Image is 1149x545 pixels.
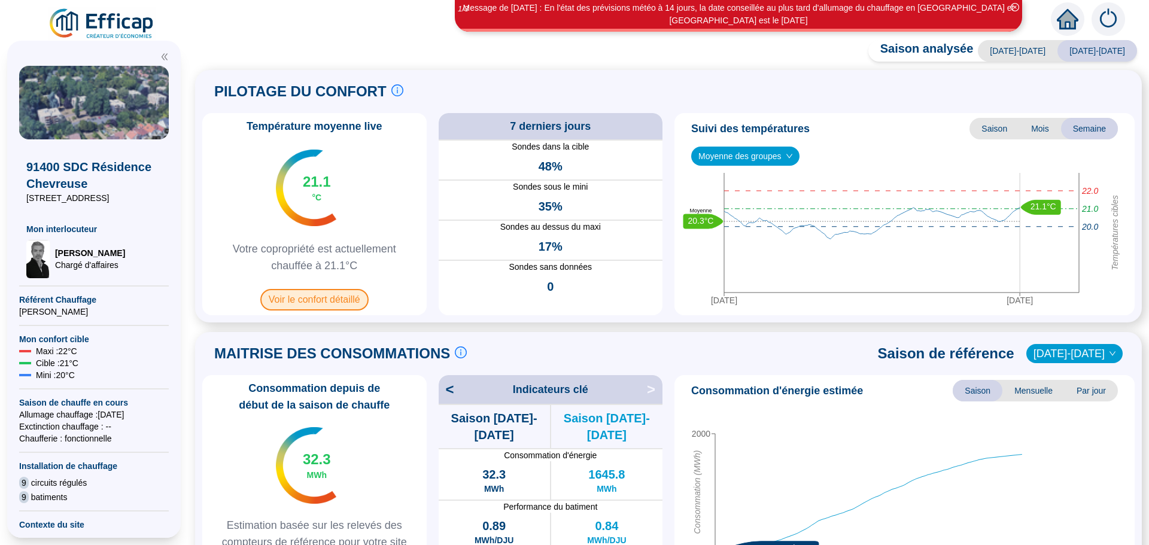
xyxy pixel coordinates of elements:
span: Indicateurs clé [513,381,588,398]
span: 0.89 [482,517,506,534]
span: 1645.8 [588,466,625,483]
span: Chaufferie : fonctionnelle [19,433,169,444]
span: close-circle [1011,3,1019,11]
tspan: [DATE] [711,296,737,305]
span: Allumage chauffage : [DATE] [19,409,169,421]
tspan: 20.0 [1081,222,1098,232]
span: Mois [1019,118,1061,139]
span: Saison [DATE]-[DATE] [551,410,662,443]
span: down [1109,350,1116,357]
span: Température moyenne live [239,118,390,135]
span: Saison de référence [878,344,1014,363]
span: Chargé d'affaires [55,259,125,271]
tspan: 21.0 [1081,204,1098,214]
span: Sondes sans données [439,261,663,273]
text: Moyenne [689,208,712,214]
span: 7 derniers jours [510,118,591,135]
span: < [439,380,454,399]
tspan: Consommation (MWh) [692,450,702,534]
span: Mini : 20 °C [36,369,75,381]
text: 21.1°C [1031,202,1056,211]
span: Sondes dans la cible [439,141,663,153]
img: indicateur températures [276,150,336,226]
span: MAITRISE DES CONSOMMATIONS [214,344,450,363]
span: Cible : 21 °C [36,357,78,369]
span: Installation de chauffage [19,460,169,472]
span: Votre copropriété est actuellement chauffée à 21.1°C [207,240,422,274]
tspan: 22.0 [1081,186,1098,196]
span: 32.3 [303,450,331,469]
img: alerts [1092,2,1125,36]
span: Saison de chauffe en cours [19,397,169,409]
span: [PERSON_NAME] [19,306,169,318]
span: Performance du batiment [439,501,663,513]
img: Chargé d'affaires [26,240,50,278]
span: Mensuelle [1002,380,1065,401]
span: 0 [547,278,554,295]
span: MWh [484,483,504,495]
div: Message de [DATE] : En l'état des prévisions météo à 14 jours, la date conseillée au plus tard d'... [457,2,1020,27]
span: Saison [DATE]-[DATE] [439,410,550,443]
text: 20.3°C [688,216,714,226]
span: Exctinction chauffage : -- [19,421,169,433]
span: down [786,153,793,160]
span: batiments [31,491,68,503]
span: Consommation d'énergie estimée [691,382,863,399]
span: 0.84 [595,517,618,534]
span: [PERSON_NAME] [55,247,125,259]
span: Référent Chauffage [19,294,169,306]
span: Consommation d'énergie [439,449,663,461]
span: Semaine [1061,118,1118,139]
span: 32.3 [482,466,506,483]
span: Sondes au dessus du maxi [439,221,663,233]
span: 48% [539,158,563,175]
span: 9 [19,477,29,489]
span: MWh [597,483,616,495]
span: PILOTAGE DU CONFORT [214,82,387,101]
span: 2022-2023 [1034,345,1115,363]
span: double-left [160,53,169,61]
span: Saison analysée [868,40,974,62]
span: Par jour [1065,380,1118,401]
span: home [1057,8,1078,30]
span: Moyenne des groupes [698,147,792,165]
span: [STREET_ADDRESS] [26,192,162,204]
img: indicateur températures [276,427,336,504]
span: Sondes sous le mini [439,181,663,193]
span: Suivi des températures [691,120,810,137]
span: 35% [539,198,563,215]
span: Saison [953,380,1002,401]
tspan: Températures cibles [1110,195,1120,270]
tspan: 2000 [692,429,710,439]
span: °C [312,191,321,203]
span: Saison [969,118,1019,139]
span: Mon confort cible [19,333,169,345]
span: 91400 SDC Résidence Chevreuse [26,159,162,192]
span: 21.1 [303,172,331,191]
span: info-circle [455,346,467,358]
span: [DATE]-[DATE] [978,40,1057,62]
span: Mon interlocuteur [26,223,162,235]
img: efficap energie logo [48,7,156,41]
span: 9 [19,491,29,503]
span: MWh [307,469,327,481]
tspan: [DATE] [1007,296,1033,305]
span: 17% [539,238,563,255]
span: Contexte du site [19,519,169,531]
i: 1 / 3 [458,4,469,13]
span: circuits régulés [31,477,87,489]
span: [DATE]-[DATE] [1057,40,1137,62]
span: Consommation depuis de début de la saison de chauffe [207,380,422,413]
span: Maxi : 22 °C [36,345,77,357]
span: info-circle [391,84,403,96]
span: > [647,380,662,399]
span: Voir le confort détaillé [260,289,369,310]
